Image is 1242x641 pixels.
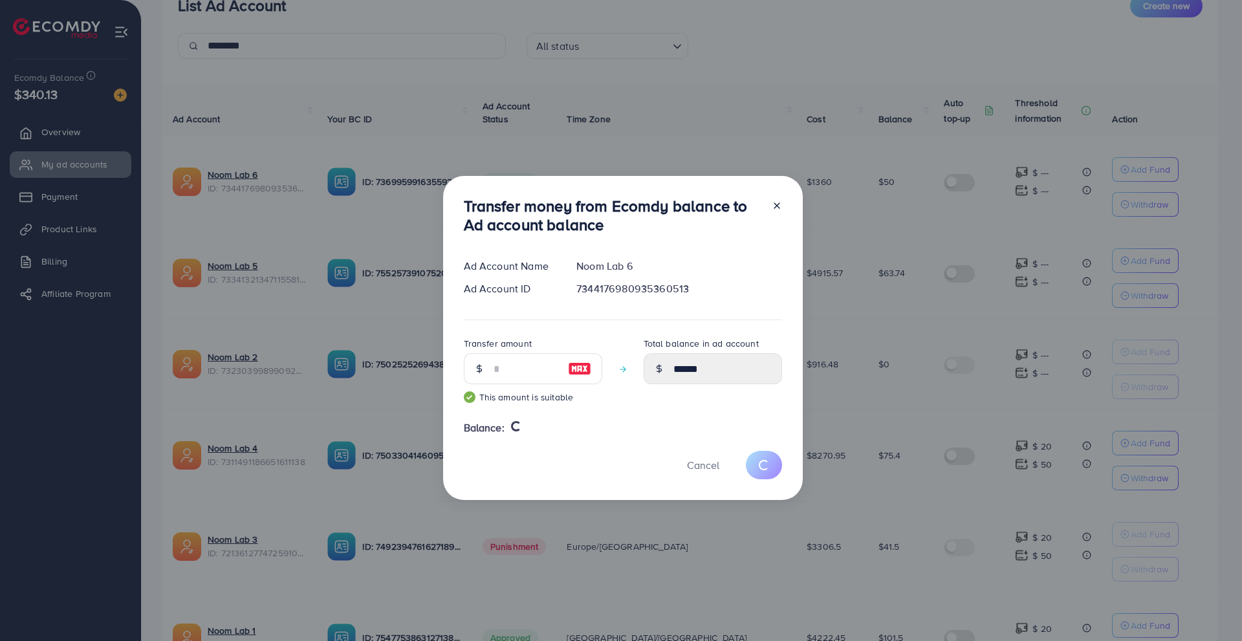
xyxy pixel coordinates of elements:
[464,420,505,435] span: Balance:
[687,458,719,472] span: Cancel
[453,259,567,274] div: Ad Account Name
[453,281,567,296] div: Ad Account ID
[1187,583,1232,631] iframe: Chat
[566,281,792,296] div: 7344176980935360513
[568,361,591,376] img: image
[644,337,759,350] label: Total balance in ad account
[464,197,761,234] h3: Transfer money from Ecomdy balance to Ad account balance
[464,391,602,404] small: This amount is suitable
[464,391,475,403] img: guide
[464,337,532,350] label: Transfer amount
[566,259,792,274] div: Noom Lab 6
[671,451,735,479] button: Cancel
